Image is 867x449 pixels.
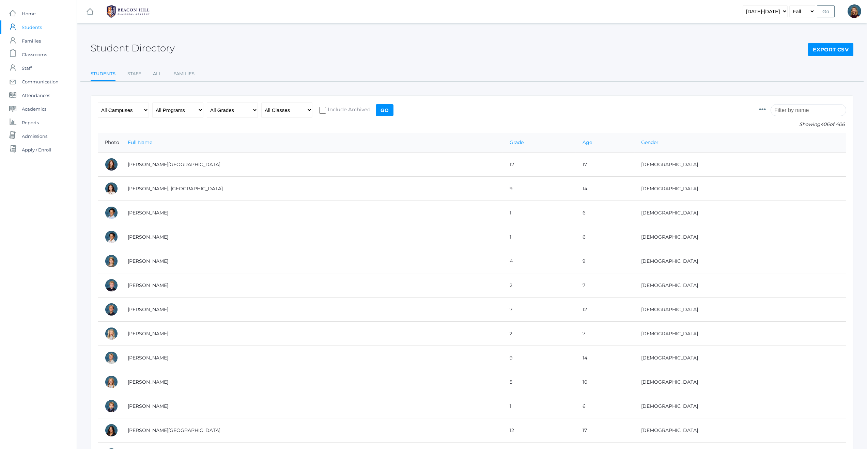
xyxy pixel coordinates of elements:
div: Nolan Alstot [105,399,118,413]
td: 17 [576,418,634,443]
td: [DEMOGRAPHIC_DATA] [634,394,846,418]
td: 12 [576,298,634,322]
div: Elle Albanese [105,327,118,340]
td: 7 [576,322,634,346]
a: Export CSV [808,43,853,57]
input: Go [817,5,835,17]
td: [DEMOGRAPHIC_DATA] [634,177,846,201]
div: Charlotte Abdulla [105,158,118,171]
div: Grayson Abrea [105,230,118,244]
td: 10 [576,370,634,394]
td: [PERSON_NAME][GEOGRAPHIC_DATA] [121,153,503,177]
span: Include Archived [326,106,371,114]
span: Apply / Enroll [22,143,51,157]
p: Showing of 406 [759,121,846,128]
span: Academics [22,102,46,116]
td: [PERSON_NAME] [121,249,503,273]
div: Victoria Arellano [105,423,118,437]
td: 9 [503,177,576,201]
td: [DEMOGRAPHIC_DATA] [634,370,846,394]
input: Filter by name [771,104,846,116]
td: 7 [503,298,576,322]
div: Cole Albanese [105,303,118,316]
span: Home [22,7,36,20]
div: Jack Adams [105,278,118,292]
td: 9 [503,346,576,370]
td: 2 [503,322,576,346]
span: Students [22,20,42,34]
td: 7 [576,273,634,298]
td: [PERSON_NAME] [121,394,503,418]
td: [PERSON_NAME], [GEOGRAPHIC_DATA] [121,177,503,201]
div: Dominic Abrea [105,206,118,220]
td: [DEMOGRAPHIC_DATA] [634,201,846,225]
span: Communication [22,75,59,89]
a: Full Name [128,139,152,145]
td: [PERSON_NAME] [121,346,503,370]
td: [DEMOGRAPHIC_DATA] [634,273,846,298]
td: [DEMOGRAPHIC_DATA] [634,346,846,370]
td: [DEMOGRAPHIC_DATA] [634,418,846,443]
div: Phoenix Abdulla [105,182,118,195]
td: [PERSON_NAME] [121,273,503,298]
img: 1_BHCALogos-05.png [103,3,154,20]
a: Families [173,67,195,81]
a: Grade [510,139,524,145]
td: 5 [503,370,576,394]
td: [DEMOGRAPHIC_DATA] [634,298,846,322]
td: 9 [576,249,634,273]
td: 12 [503,418,576,443]
td: [PERSON_NAME] [121,322,503,346]
a: Gender [641,139,659,145]
span: Admissions [22,129,47,143]
a: Age [583,139,592,145]
td: [PERSON_NAME] [121,201,503,225]
td: [PERSON_NAME] [121,225,503,249]
td: 1 [503,394,576,418]
div: Paige Albanese [105,375,118,389]
td: [DEMOGRAPHIC_DATA] [634,225,846,249]
td: 1 [503,225,576,249]
td: [DEMOGRAPHIC_DATA] [634,153,846,177]
td: 14 [576,177,634,201]
td: [PERSON_NAME] [121,298,503,322]
a: Staff [127,67,141,81]
h2: Student Directory [91,43,175,53]
td: 6 [576,201,634,225]
th: Photo [98,133,121,153]
input: Include Archived [319,107,326,114]
div: Lindsay Leeds [848,4,861,18]
span: Families [22,34,41,48]
td: 6 [576,225,634,249]
div: Logan Albanese [105,351,118,365]
td: [PERSON_NAME][GEOGRAPHIC_DATA] [121,418,503,443]
div: Amelia Adams [105,254,118,268]
td: 12 [503,153,576,177]
span: Reports [22,116,39,129]
td: 1 [503,201,576,225]
a: Students [91,67,115,82]
input: Go [376,104,393,116]
td: [DEMOGRAPHIC_DATA] [634,249,846,273]
td: 2 [503,273,576,298]
span: Attendances [22,89,50,102]
td: 17 [576,153,634,177]
span: Staff [22,61,32,75]
span: 406 [820,121,830,127]
td: 4 [503,249,576,273]
span: Classrooms [22,48,47,61]
td: [PERSON_NAME] [121,370,503,394]
td: 14 [576,346,634,370]
a: All [153,67,161,81]
td: [DEMOGRAPHIC_DATA] [634,322,846,346]
td: 6 [576,394,634,418]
